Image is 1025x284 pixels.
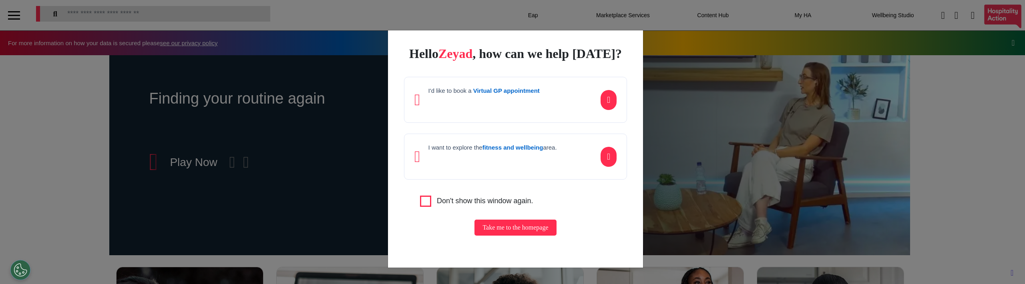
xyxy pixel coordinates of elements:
h4: I want to explore the area. [428,144,557,151]
span: Zeyad [438,46,472,61]
input: Agree to privacy policy [420,196,431,207]
button: Take me to the homepage [474,220,556,236]
strong: fitness and wellbeing [482,144,543,151]
h4: I'd like to book a [428,87,540,94]
label: Don't show this window again. [437,196,533,207]
button: Open Preferences [10,260,30,280]
div: Hello , how can we help [DATE]? [404,46,627,61]
strong: Virtual GP appointment [473,87,540,94]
